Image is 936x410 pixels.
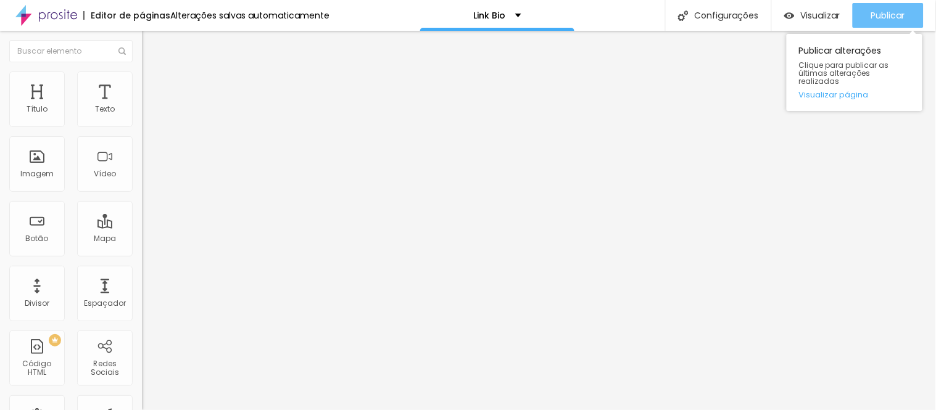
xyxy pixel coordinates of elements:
[772,3,853,28] button: Visualizar
[20,168,54,179] font: Imagem
[118,47,126,55] img: Ícone
[23,358,52,377] font: Código HTML
[801,9,840,22] font: Visualizar
[799,60,889,86] font: Clique para publicar as últimas alterações realizadas
[95,104,115,114] font: Texto
[94,233,116,244] font: Mapa
[27,104,48,114] font: Título
[170,9,329,22] font: Alterações salvas automaticamente
[678,10,689,21] img: Ícone
[25,298,49,308] font: Divisor
[871,9,905,22] font: Publicar
[142,31,936,410] iframe: Editor
[91,9,170,22] font: Editor de páginas
[84,298,126,308] font: Espaçador
[799,89,869,100] font: Visualizar página
[799,91,910,99] a: Visualizar página
[9,40,133,62] input: Buscar elemento
[91,358,119,377] font: Redes Sociais
[94,168,116,179] font: Vídeo
[853,3,924,28] button: Publicar
[695,9,759,22] font: Configurações
[474,9,506,22] font: Link Bio
[784,10,795,21] img: view-1.svg
[26,233,49,244] font: Botão
[799,44,882,57] font: Publicar alterações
